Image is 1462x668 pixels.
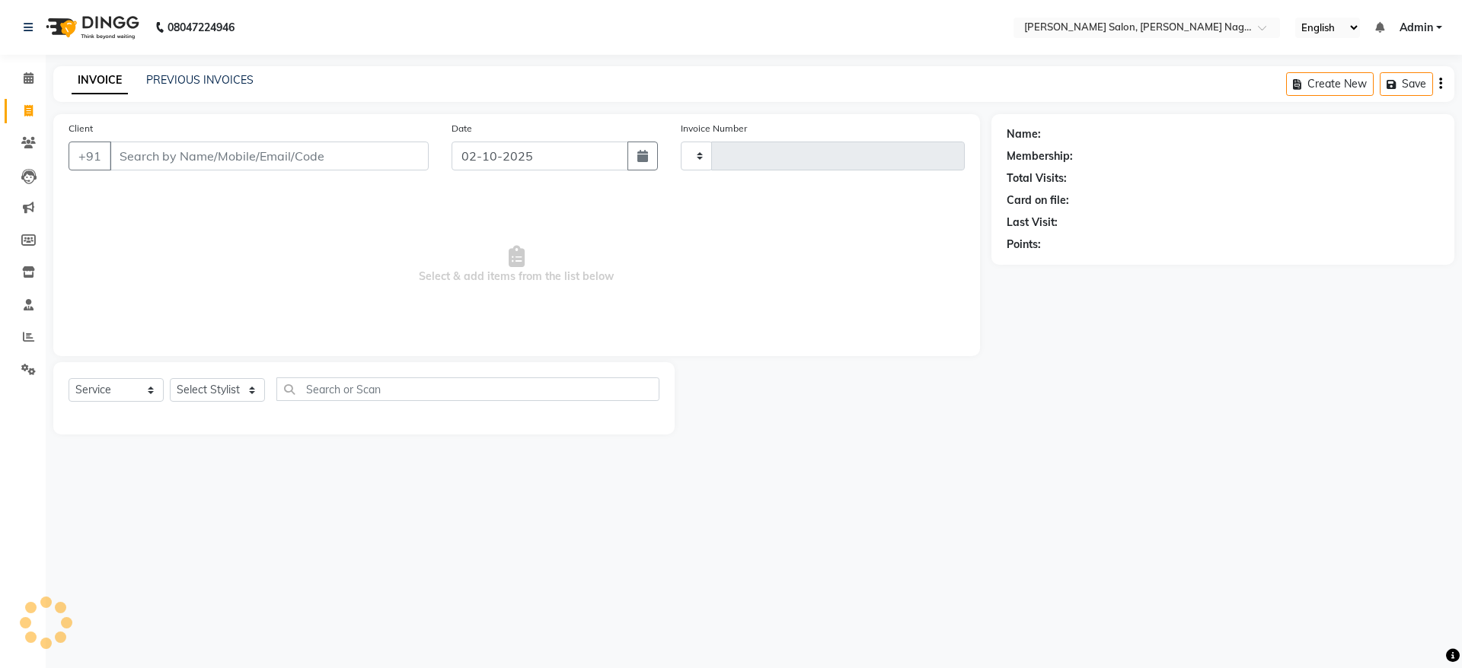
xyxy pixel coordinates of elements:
a: PREVIOUS INVOICES [146,73,254,87]
span: Select & add items from the list below [69,189,965,341]
input: Search by Name/Mobile/Email/Code [110,142,429,170]
label: Invoice Number [681,122,747,135]
div: Name: [1007,126,1041,142]
button: Create New [1286,72,1374,96]
div: Membership: [1007,148,1073,164]
b: 08047224946 [168,6,235,49]
div: Last Visit: [1007,215,1058,231]
span: Admin [1400,20,1433,36]
label: Date [452,122,472,135]
a: INVOICE [72,67,128,94]
div: Card on file: [1007,192,1069,208]
input: Search or Scan [276,377,659,401]
div: Total Visits: [1007,170,1067,186]
img: logo [39,6,143,49]
button: +91 [69,142,111,170]
button: Save [1380,72,1433,96]
label: Client [69,122,93,135]
div: Points: [1007,237,1041,253]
